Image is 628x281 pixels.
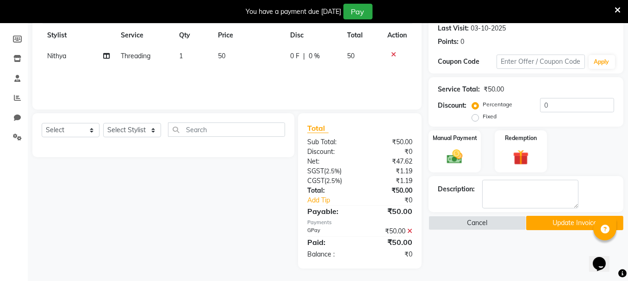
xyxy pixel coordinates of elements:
[300,250,360,259] div: Balance :
[309,51,320,61] span: 0 %
[42,25,115,46] th: Stylist
[438,57,497,67] div: Coupon Code
[290,51,299,61] span: 0 F
[433,134,477,142] label: Manual Payment
[347,52,354,60] span: 50
[526,216,623,230] button: Update Invoice
[300,206,360,217] div: Payable:
[460,37,464,47] div: 0
[115,25,174,46] th: Service
[300,186,360,195] div: Total:
[307,167,324,175] span: SGST
[179,52,183,60] span: 1
[483,100,512,109] label: Percentage
[300,147,360,157] div: Discount:
[174,25,212,46] th: Qty
[300,137,360,147] div: Sub Total:
[47,52,66,60] span: Nithya
[342,25,382,46] th: Total
[508,148,533,167] img: _gift.svg
[505,134,537,142] label: Redemption
[589,55,615,69] button: Apply
[438,101,466,110] div: Discount:
[300,157,360,166] div: Net:
[382,25,412,46] th: Action
[471,24,506,33] div: 03-10-2025
[360,137,420,147] div: ₹50.00
[300,195,370,205] a: Add Tip
[300,226,360,236] div: GPay
[438,184,475,194] div: Description:
[360,166,420,176] div: ₹1.19
[307,219,412,226] div: Payments
[303,51,305,61] span: |
[300,176,360,186] div: ( )
[438,24,469,33] div: Last Visit:
[497,55,584,69] input: Enter Offer / Coupon Code
[360,176,420,186] div: ₹1.19
[121,52,150,60] span: Threading
[438,85,480,94] div: Service Total:
[483,112,497,121] label: Fixed
[360,226,420,236] div: ₹50.00
[168,122,285,137] input: Search
[307,123,329,133] span: Total
[218,52,225,60] span: 50
[438,37,459,47] div: Points:
[360,157,420,166] div: ₹47.62
[370,195,419,205] div: ₹0
[300,237,360,248] div: Paid:
[326,177,340,184] span: 2.5%
[360,206,420,217] div: ₹50.00
[360,250,420,259] div: ₹0
[307,177,324,185] span: CGST
[343,4,373,19] button: Pay
[484,85,504,94] div: ₹50.00
[326,167,340,175] span: 2.5%
[589,244,619,272] iframe: chat widget
[360,186,420,195] div: ₹50.00
[360,147,420,157] div: ₹0
[442,148,467,166] img: _cash.svg
[429,216,526,230] button: Cancel
[212,25,285,46] th: Price
[300,166,360,176] div: ( )
[246,7,342,17] div: You have a payment due [DATE]
[360,237,420,248] div: ₹50.00
[285,25,342,46] th: Disc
